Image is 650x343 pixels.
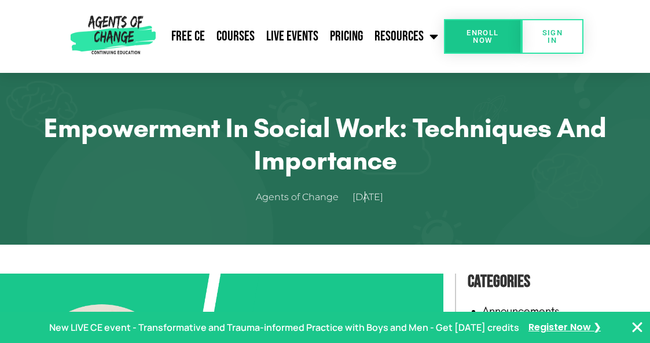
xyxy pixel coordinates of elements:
[256,189,339,206] span: Agents of Change
[540,29,565,44] span: SIGN IN
[522,19,583,54] a: SIGN IN
[468,268,650,296] h4: Categories
[260,22,324,51] a: Live Events
[324,22,369,51] a: Pricing
[482,304,560,318] a: Announcements
[211,22,260,51] a: Courses
[352,189,395,206] a: [DATE]
[49,319,519,336] p: New LIVE CE event - Transformative and Trauma-informed Practice with Boys and Men - Get [DATE] cr...
[29,112,621,177] h1: Empowerment in Social Work: Techniques and Importance
[369,22,444,51] a: Resources
[160,22,444,51] nav: Menu
[528,319,601,336] a: Register Now ❯
[444,19,522,54] a: Enroll Now
[630,320,644,334] button: Close Banner
[256,189,350,206] a: Agents of Change
[462,29,503,44] span: Enroll Now
[352,191,383,202] time: [DATE]
[166,22,211,51] a: Free CE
